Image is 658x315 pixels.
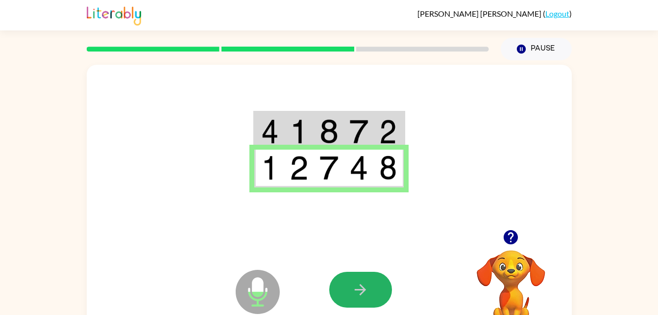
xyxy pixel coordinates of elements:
[319,156,338,180] img: 7
[319,119,338,144] img: 8
[290,119,308,144] img: 1
[261,119,279,144] img: 4
[417,9,543,18] span: [PERSON_NAME] [PERSON_NAME]
[379,156,397,180] img: 8
[349,119,368,144] img: 7
[290,156,308,180] img: 2
[501,38,572,60] button: Pause
[545,9,569,18] a: Logout
[349,156,368,180] img: 4
[87,4,141,26] img: Literably
[417,9,572,18] div: ( )
[379,119,397,144] img: 2
[261,156,279,180] img: 1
